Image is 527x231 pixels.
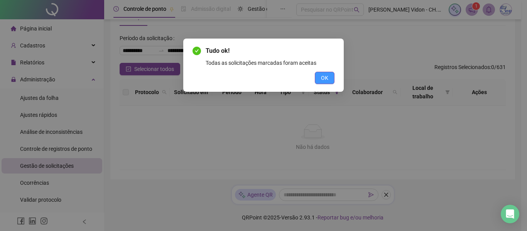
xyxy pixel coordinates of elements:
div: Open Intercom Messenger [501,205,519,223]
span: Tudo ok! [206,46,334,56]
div: Todas as solicitações marcadas foram aceitas [206,59,334,67]
span: check-circle [193,47,201,55]
span: OK [321,74,328,82]
button: OK [315,72,334,84]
